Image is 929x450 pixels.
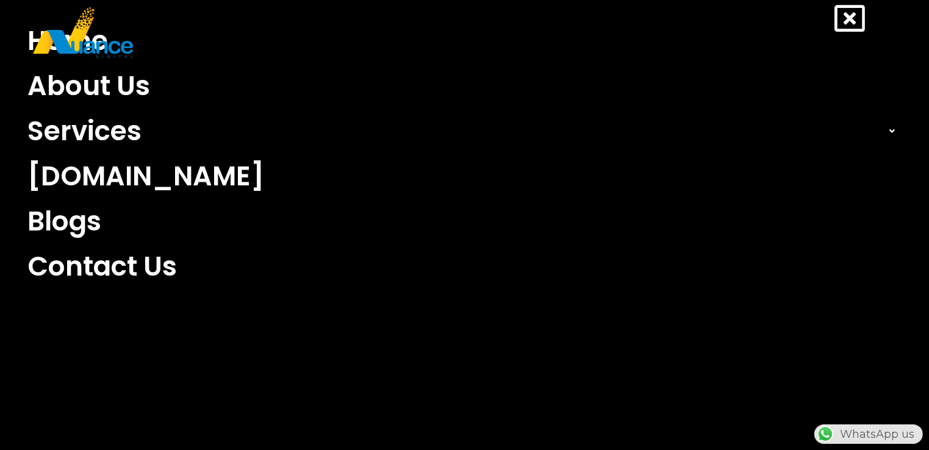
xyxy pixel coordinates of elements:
a: WhatsAppWhatsApp us [814,427,923,441]
img: WhatsApp [816,424,835,444]
a: Home [18,18,911,63]
a: Contact Us [18,244,911,289]
a: About Us [18,63,911,109]
div: WhatsApp us [814,424,923,444]
a: Blogs [18,199,911,244]
a: [DOMAIN_NAME] [18,154,911,199]
img: nuance-qatar_logo [32,6,134,59]
a: Services [18,109,911,154]
a: nuance-qatar_logo [32,6,459,59]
